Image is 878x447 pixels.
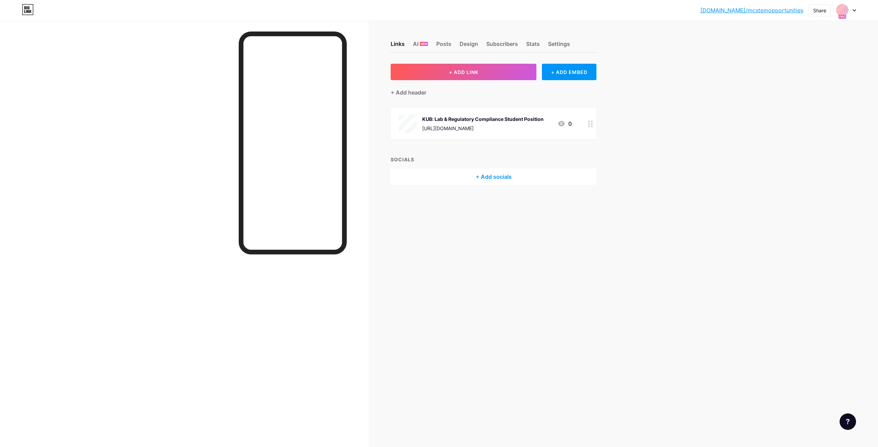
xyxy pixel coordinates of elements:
div: Design [460,40,478,52]
div: Subscribers [486,40,518,52]
div: + Add header [391,88,426,97]
div: [URL][DOMAIN_NAME] [422,125,544,132]
div: 0 [557,120,572,128]
div: + ADD EMBED [542,64,596,80]
a: [DOMAIN_NAME]/mcstemopportunities [700,6,803,14]
div: Stats [526,40,540,52]
button: + ADD LINK [391,64,536,80]
div: SOCIALS [391,156,596,163]
div: KUB: Lab & Regulatory Compliance Student Position [422,115,544,123]
div: Settings [548,40,570,52]
div: AI [413,40,428,52]
div: Links [391,40,405,52]
div: Share [813,7,826,14]
div: + Add socials [391,169,596,185]
span: NEW [421,42,427,46]
span: + ADD LINK [449,69,478,75]
div: Posts [436,40,451,52]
